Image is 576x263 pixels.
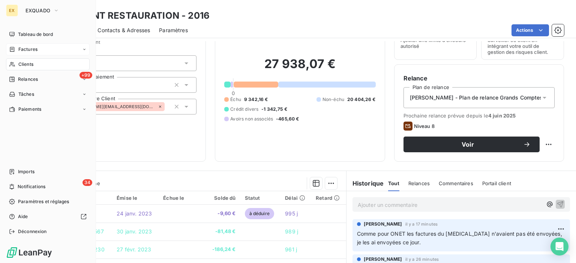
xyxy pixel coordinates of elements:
span: Paramètres et réglages [18,198,69,205]
span: Clients [18,61,33,68]
span: EXQUADO [25,7,50,13]
h6: Relance [403,74,555,83]
div: Délai [285,195,307,201]
span: 989 j [285,228,298,235]
span: -186,24 € [209,246,235,253]
span: Tableau de bord [18,31,53,38]
span: Déconnexion [18,228,47,235]
button: Actions [511,24,549,36]
span: Échu [230,96,241,103]
span: Paramètres [159,27,188,34]
button: Voir [403,137,540,152]
span: Aide [18,213,28,220]
span: 30 janv. 2023 [117,228,152,235]
div: Solde dû [209,195,235,201]
span: il y a 26 minutes [405,257,439,262]
span: [PERSON_NAME] - Plan de relance Grands Comptes [410,94,543,101]
div: Statut [245,195,276,201]
span: Relances [408,180,430,186]
div: Échue le [163,195,200,201]
span: Notifications [18,183,45,190]
span: -81,48 € [209,228,235,235]
span: Tâches [18,91,34,98]
a: Aide [6,211,90,223]
div: Open Intercom Messenger [550,238,568,256]
span: Non-échu [322,96,344,103]
span: Tout [388,180,399,186]
span: 961 j [285,246,297,253]
div: Retard [316,195,342,201]
span: [PERSON_NAME][EMAIL_ADDRESS][DOMAIN_NAME] [69,104,156,109]
span: 20 404,26 € [347,96,376,103]
span: Propriétés Client [60,39,196,49]
span: 995 j [285,210,298,217]
span: Portail client [482,180,511,186]
span: Relances [18,76,38,83]
span: 27 févr. 2023 [117,246,151,253]
span: -465,60 € [276,116,299,122]
span: Factures [18,46,37,53]
span: 24 janv. 2023 [117,210,152,217]
span: +99 [79,72,92,79]
span: Contacts & Adresses [97,27,150,34]
input: Ajouter une valeur [96,82,102,88]
span: [PERSON_NAME] [364,256,402,263]
span: -1 342,75 € [261,106,287,113]
span: Comme pour ONET les factures du [MEDICAL_DATA] n'avaient pas été envoyées, je les ai envoyées ce ... [357,230,564,245]
span: il y a 17 minutes [405,222,438,226]
span: Commentaires [439,180,473,186]
span: Ajouter une limite d’encours autorisé [400,37,471,49]
span: 34 [82,179,92,186]
span: Imports [18,168,34,175]
span: [PERSON_NAME] [364,221,402,227]
span: Paiements [18,106,41,113]
div: EX [6,4,18,16]
h3: DUPONT RESTAURATION - 2016 [66,9,210,22]
span: 9 342,16 € [244,96,268,103]
img: Logo LeanPay [6,247,52,259]
span: à déduire [245,208,274,219]
div: Émise le [117,195,154,201]
h6: Historique [346,179,384,188]
span: -9,60 € [209,210,235,217]
input: Ajouter une valeur [165,103,171,110]
span: 4 juin 2025 [488,113,516,119]
h2: 27 938,07 € [224,56,375,79]
span: Crédit divers [230,106,258,113]
span: Avoirs non associés [230,116,273,122]
span: Prochaine relance prévue depuis le [403,113,555,119]
span: Surveiller ce client en intégrant votre outil de gestion des risques client. [487,37,558,55]
span: 0 [232,90,235,96]
span: Voir [412,141,523,147]
span: Niveau 8 [414,123,435,129]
